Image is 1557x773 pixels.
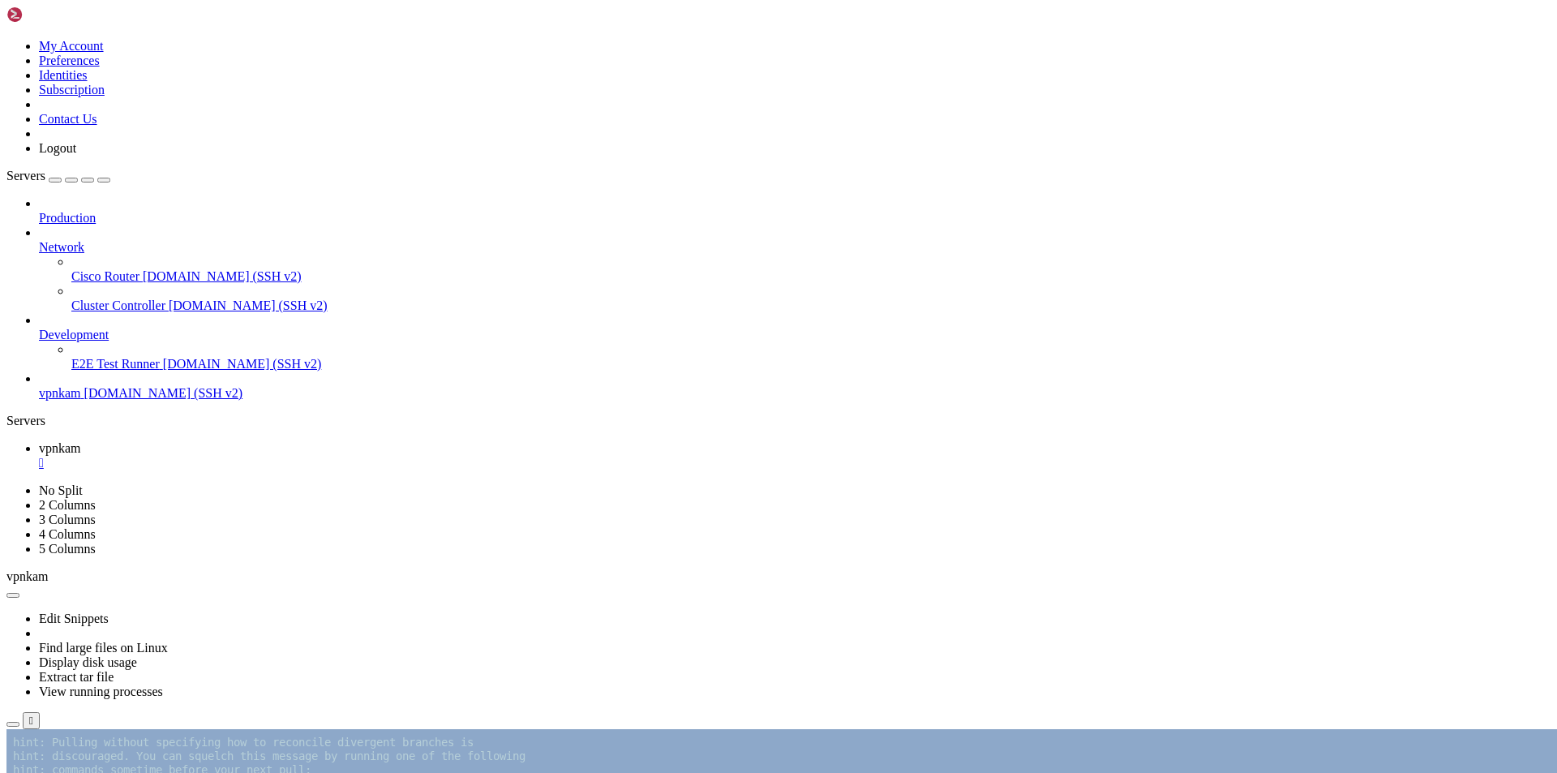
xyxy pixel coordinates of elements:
span: hint: or --ff-only on the command line to override the configured default per [6,572,506,585]
li: Cisco Router [DOMAIN_NAME] (SSH v2) [71,255,1551,284]
span: hint: preference for all repositories. You can also pass --rebase, --no-rebase, [6,558,519,571]
span: vpnkam [39,441,81,455]
span: vpnkam [39,386,81,400]
span: hint: commands sometime before your next pull: [6,34,305,47]
span: hint: preference for all repositories. You can also pass --rebase, --no-rebase, [6,365,519,378]
span: hint: You can replace "git config" with "git config --global" to set a default [6,351,513,364]
a: Cluster Controller [DOMAIN_NAME] (SSH v2) [71,298,1551,313]
span: hint: discouraged. You can squelch this message by running one of the following [6,20,519,33]
span: hint: discouraged. You can squelch this message by running one of the following [6,255,519,268]
span: [DOMAIN_NAME] (SSH v2) [143,269,302,283]
span: hint: You can replace "git config" with "git config --global" to set a default [6,117,513,130]
span: hint: git config pull.rebase true # rebase [6,310,305,323]
span: E2E Test Runner [71,357,160,371]
span: hint: commands sometime before your next pull: [6,462,305,475]
span: hint: invocation. [6,158,117,171]
a: 4 Columns [39,527,96,541]
span: hint: discouraged. You can squelch this message by running one of the following [6,448,519,461]
span: Network [39,240,84,254]
li: Production [39,196,1551,225]
a: Cisco Router [DOMAIN_NAME] (SSH v2) [71,269,1551,284]
span: hint: git config pull.rebase false # merge (the default strategy) [6,296,448,309]
span: Servers [6,169,45,183]
a: View running processes [39,685,163,698]
li: vpnkam [DOMAIN_NAME] (SSH v2) [39,371,1551,401]
a: Servers [6,169,110,183]
x-row: Password for '[URL][EMAIL_ADDRESS][DOMAIN_NAME]': [6,186,1346,200]
a: Display disk usage [39,655,137,669]
li: Cluster Controller [DOMAIN_NAME] (SSH v2) [71,284,1551,313]
x-row: Username for '[URL][DOMAIN_NAME]': ajisaikam [6,172,1346,186]
span: hint: invocation. [6,586,117,599]
x-row: remote: Write access to repository not granted. [6,627,1346,641]
li: E2E Test Runner [DOMAIN_NAME] (SSH v2) [71,342,1551,371]
a: Find large files on Linux [39,641,168,655]
span: hint: Pulling without specifying how to reconcile divergent branches is [6,6,467,19]
x-row: fatal: unable to access '[URL][DOMAIN_NAME]': The requested URL returned error: 403 [6,641,1346,655]
a: Extract tar file [39,670,114,684]
span: hint: [6,337,39,350]
a: Subscription [39,83,105,97]
span: Development [39,328,109,341]
x-row: Username for '[URL][DOMAIN_NAME]': ajisaikam [6,599,1346,613]
span: vpnkam [6,569,49,583]
a: Preferences [39,54,100,67]
x-row: root@25a3a1673f72:/vpnkamchatka# git pull [6,227,1346,241]
span: [DOMAIN_NAME] (SSH v2) [84,386,243,400]
a: 5 Columns [39,542,96,556]
x-row: root@25a3a1673f72:/vpnkamchatka# [6,655,1346,668]
span: hint: git config pull.ff only # fast-forward only [6,89,376,102]
x-row: remote: Write access to repository not granted. [6,200,1346,213]
a: Contact Us [39,112,97,126]
span: hint: preference for all repositories. You can also pass --rebase, --no-rebase, [6,131,519,144]
span: [DOMAIN_NAME] (SSH v2) [169,298,328,312]
x-row: fatal: unable to access '[URL][DOMAIN_NAME]': The requested URL returned error: 403 [6,213,1346,227]
a: No Split [39,483,83,497]
span: Cluster Controller [71,298,165,312]
a:  [39,456,1551,470]
span: hint: You can replace "git config" with "git config --global" to set a default [6,544,513,557]
span: hint: [6,475,39,488]
span: hint: git config pull.ff only # fast-forward only [6,324,376,337]
span: Production [39,211,96,225]
span: hint: git config pull.rebase false # merge (the default strategy) [6,489,448,502]
img: Shellngn [6,6,100,23]
div: (33, 47) [232,655,238,668]
a: Edit Snippets [39,612,109,625]
div: Servers [6,414,1551,428]
span: hint: [6,103,39,116]
span: hint: git config pull.rebase false # merge (the default strategy) [6,62,448,75]
x-row: root@25a3a1673f72:/vpnkamchatka# git pull [6,420,1346,434]
span: Cisco Router [71,269,139,283]
a: 3 Columns [39,513,96,526]
span: hint: Pulling without specifying how to reconcile divergent branches is [6,241,467,254]
a: My Account [39,39,104,53]
span: hint: git config pull.ff only # fast-forward only [6,517,376,530]
x-row: Username for '[URL]^C [6,406,1346,420]
span: hint: Pulling without specifying how to reconcile divergent branches is [6,434,467,447]
button:  [23,712,40,729]
span: hint: [6,530,39,543]
span: hint: [6,282,39,295]
span: hint: or --ff-only on the command line to override the configured default per [6,379,506,392]
span: hint: [6,48,39,61]
span: hint: git config pull.rebase true # rebase [6,503,305,516]
x-row: Password for '[URL][EMAIL_ADDRESS][DOMAIN_NAME]': [6,613,1346,627]
span: [DOMAIN_NAME] (SSH v2) [163,357,322,371]
a: Logout [39,141,76,155]
a: Production [39,211,1551,225]
span: hint: commands sometime before your next pull: [6,268,305,281]
a: E2E Test Runner [DOMAIN_NAME] (SSH v2) [71,357,1551,371]
a: vpnkam [39,441,1551,470]
div:  [29,715,33,727]
li: Network [39,225,1551,313]
a: Network [39,240,1551,255]
a: vpnkam [DOMAIN_NAME] (SSH v2) [39,386,1551,401]
span: hint: invocation. [6,393,117,406]
li: Development [39,313,1551,371]
a: Identities [39,68,88,82]
a: 2 Columns [39,498,96,512]
a: Development [39,328,1551,342]
span: hint: or --ff-only on the command line to override the configured default per [6,144,506,157]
